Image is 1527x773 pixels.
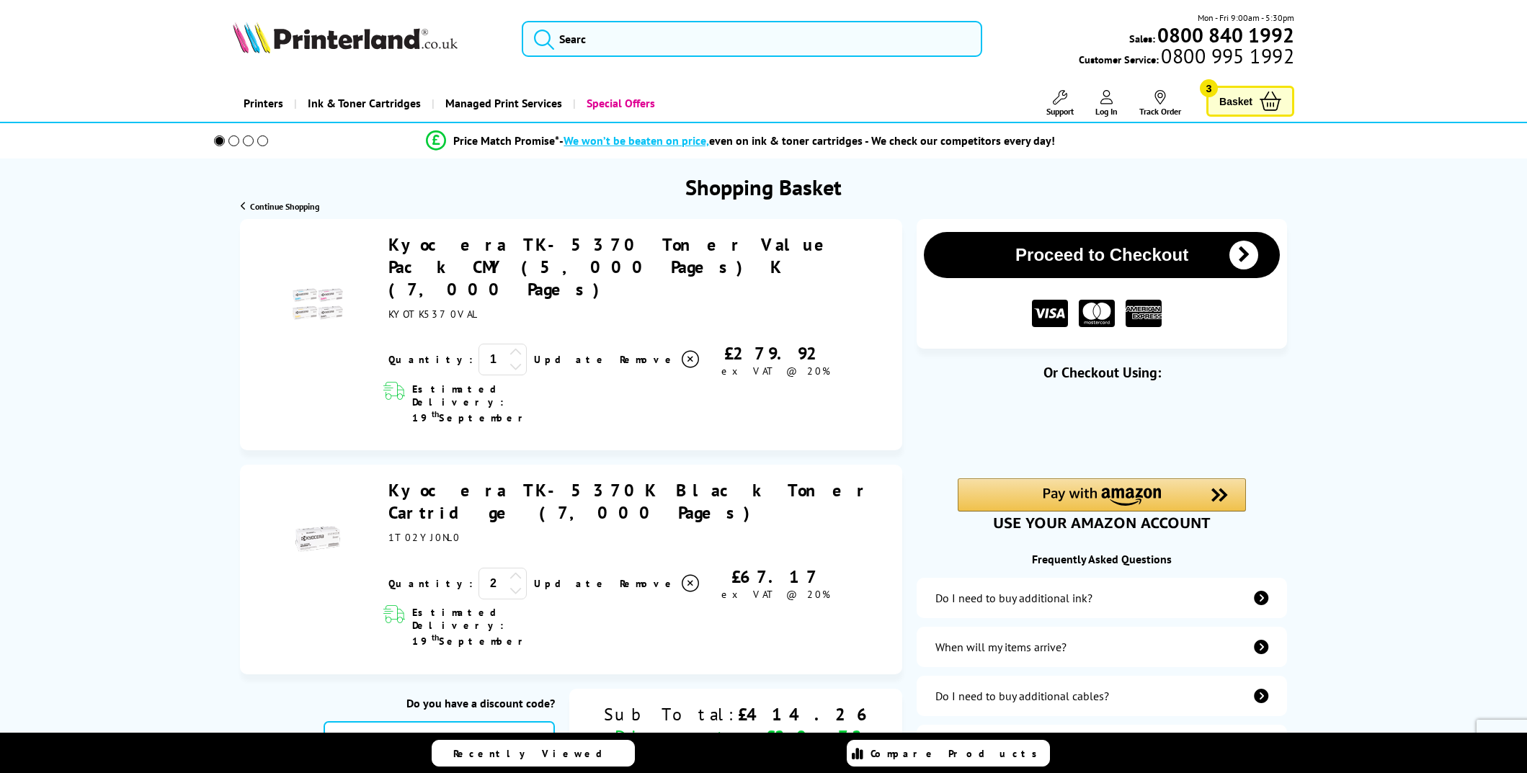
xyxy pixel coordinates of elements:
[308,85,421,122] span: Ink & Toner Cartridges
[195,128,1288,153] li: modal_Promise
[935,689,1109,703] div: Do I need to buy additional cables?
[721,588,830,601] span: ex VAT @ 20%
[598,703,738,725] div: Sub Total:
[701,342,851,365] div: £279.92
[432,408,439,419] sup: th
[1206,86,1294,117] a: Basket 3
[293,279,343,329] img: Kyocera TK-5370 Toner Value Pack CMY (5,000 Pages) K (7,000 Pages)
[388,479,869,524] a: Kyocera TK-5370K Black Toner Cartridge (7,000 Pages)
[388,531,460,544] span: 1T02YJ0NL0
[917,363,1287,382] div: Or Checkout Using:
[958,478,1246,529] div: Amazon Pay - Use your Amazon account
[388,308,478,321] span: KYOTK5370VAL
[1095,90,1118,117] a: Log In
[1198,11,1294,24] span: Mon - Fri 9:00am - 5:30pm
[534,353,608,366] a: Update
[573,85,666,122] a: Special Offers
[1046,106,1074,117] span: Support
[412,606,588,648] span: Estimated Delivery: 19 September
[233,22,503,56] a: Printerland Logo
[233,85,294,122] a: Printers
[1129,32,1155,45] span: Sales:
[701,566,851,588] div: £67.17
[1200,79,1218,97] span: 3
[1079,300,1115,328] img: MASTER CARD
[1079,49,1294,66] span: Customer Service:
[685,173,842,201] h1: Shopping Basket
[522,21,982,57] input: Searc
[1095,106,1118,117] span: Log In
[294,85,432,122] a: Ink & Toner Cartridges
[564,133,709,148] span: We won’t be beaten on price,
[559,133,1055,148] div: - even on ink & toner cartridges - We check our competitors every day!
[241,201,319,212] a: Continue Shopping
[432,85,573,122] a: Managed Print Services
[324,696,556,710] div: Do you have a discount code?
[917,552,1287,566] div: Frequently Asked Questions
[917,627,1287,667] a: items-arrive
[620,573,701,594] a: Delete item from your basket
[738,703,873,725] div: £414.26
[1032,300,1068,328] img: VISA
[1219,91,1252,111] span: Basket
[412,383,588,424] span: Estimated Delivery: 19 September
[924,232,1280,278] button: Proceed to Checkout
[1139,90,1181,117] a: Track Order
[935,591,1092,605] div: Do I need to buy additional ink?
[293,514,343,564] img: Kyocera TK-5370K Black Toner Cartridge (7,000 Pages)
[917,676,1287,716] a: additional-cables
[917,725,1287,765] a: secure-website
[453,747,617,760] span: Recently Viewed
[871,747,1045,760] span: Compare Products
[453,133,559,148] span: Price Match Promise*
[432,632,439,643] sup: th
[1157,22,1294,48] b: 0800 840 1992
[388,233,839,300] a: Kyocera TK-5370 Toner Value Pack CMY (5,000 Pages) K (7,000 Pages)
[388,353,473,366] span: Quantity:
[250,201,319,212] span: Continue Shopping
[917,578,1287,618] a: additional-ink
[1159,49,1294,63] span: 0800 995 1992
[1155,28,1294,42] a: 0800 840 1992
[534,577,608,590] a: Update
[620,353,677,366] span: Remove
[620,577,677,590] span: Remove
[620,349,701,370] a: Delete item from your basket
[935,640,1067,654] div: When will my items arrive?
[324,721,556,760] input: Enter Discount Code...
[847,740,1050,767] a: Compare Products
[598,725,738,748] div: Discount:
[388,577,473,590] span: Quantity:
[721,365,830,377] span: ex VAT @ 20%
[738,725,873,748] div: £20.72
[1046,90,1074,117] a: Support
[1126,300,1162,328] img: American Express
[958,405,1246,454] iframe: PayPal
[233,22,458,53] img: Printerland Logo
[432,740,635,767] a: Recently Viewed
